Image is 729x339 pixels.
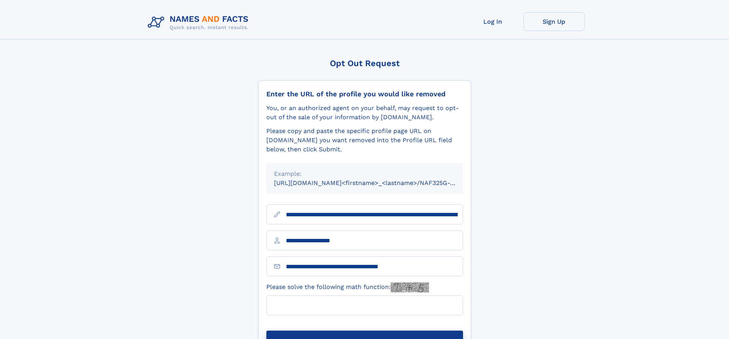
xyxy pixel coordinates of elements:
[258,58,471,68] div: Opt Out Request
[266,90,463,98] div: Enter the URL of the profile you would like removed
[274,179,478,187] small: [URL][DOMAIN_NAME]<firstname>_<lastname>/NAF325G-xxxxxxxx
[524,12,585,31] a: Sign Up
[274,169,455,178] div: Example:
[266,104,463,122] div: You, or an authorized agent on your behalf, may request to opt-out of the sale of your informatio...
[462,12,524,31] a: Log In
[266,127,463,154] div: Please copy and paste the specific profile page URL on [DOMAIN_NAME] you want removed into the Pr...
[145,12,255,33] img: Logo Names and Facts
[266,282,429,292] label: Please solve the following math function:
